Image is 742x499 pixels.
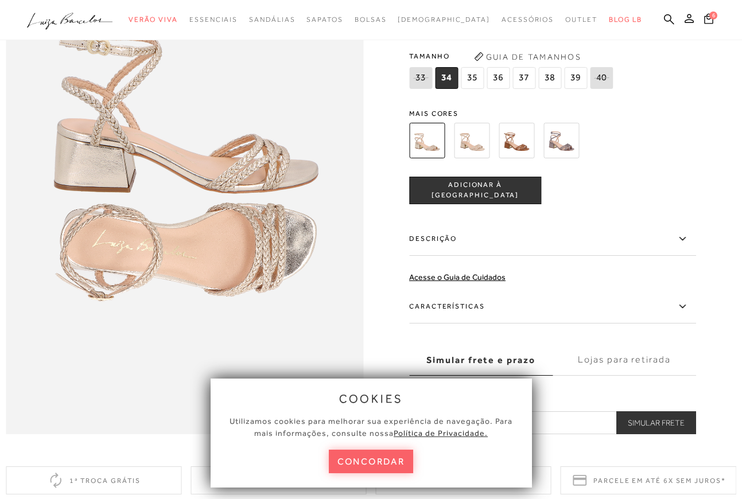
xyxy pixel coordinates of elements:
[410,181,541,201] span: ADICIONAR À [GEOGRAPHIC_DATA]
[129,15,178,24] span: Verão Viva
[461,67,484,89] span: 35
[398,15,490,24] span: [DEMOGRAPHIC_DATA]
[339,392,403,405] span: cookies
[409,223,696,256] label: Descrição
[189,9,238,30] a: noSubCategoriesText
[487,67,510,89] span: 36
[409,177,541,204] button: ADICIONAR À [GEOGRAPHIC_DATA]
[565,15,597,24] span: Outlet
[409,345,553,376] label: Simular frete e prazo
[409,67,432,89] span: 33
[306,15,343,24] span: Sapatos
[609,9,642,30] a: BLOG LB
[502,9,554,30] a: noSubCategoriesText
[564,67,587,89] span: 39
[409,272,506,282] a: Acesse o Guia de Cuidados
[565,9,597,30] a: noSubCategoriesText
[709,11,717,20] span: 6
[502,15,554,24] span: Acessórios
[409,290,696,323] label: Características
[616,411,696,434] button: Simular Frete
[191,466,366,494] div: 30 dias para troca
[470,48,585,66] button: Guia de Tamanhos
[189,15,238,24] span: Essenciais
[409,392,696,408] label: CEP
[454,123,490,158] img: SANDÁLIA EM COURO BEGE COM TIRAS TRANÇADAS SALTO BLOCO
[306,9,343,30] a: noSubCategoriesText
[409,411,696,434] input: CEP
[230,416,512,438] span: Utilizamos cookies para melhorar sua experiência de navegação. Para mais informações, consulte nossa
[409,123,445,158] img: SANDÁLIA EM METALIZADO DOURADO COM TIRAS TRANÇADAS SALTO BLOCO
[543,123,579,158] img: SANDÁLIA EM METALIZADO PRATA CHUMBO COM TIRAS TRANÇADAS SALTO BLOCO
[409,110,696,117] span: Mais cores
[609,15,642,24] span: BLOG LB
[249,15,295,24] span: Sandálias
[394,428,488,438] a: Política de Privacidade.
[355,9,387,30] a: noSubCategoriesText
[561,466,736,494] div: Parcele em até 6x sem juros*
[701,13,717,28] button: 6
[435,67,458,89] span: 34
[6,466,181,494] div: 1ª troca grátis
[249,9,295,30] a: noSubCategoriesText
[553,345,696,376] label: Lojas para retirada
[129,9,178,30] a: noSubCategoriesText
[398,9,490,30] a: noSubCategoriesText
[355,15,387,24] span: Bolsas
[329,450,414,473] button: concordar
[499,123,534,158] img: SANDÁLIA EM COURO CARAMELO COM TIRAS TRANÇADAS SALTO BLOCO
[409,48,616,65] span: Tamanho
[590,67,613,89] span: 40
[512,67,535,89] span: 37
[538,67,561,89] span: 38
